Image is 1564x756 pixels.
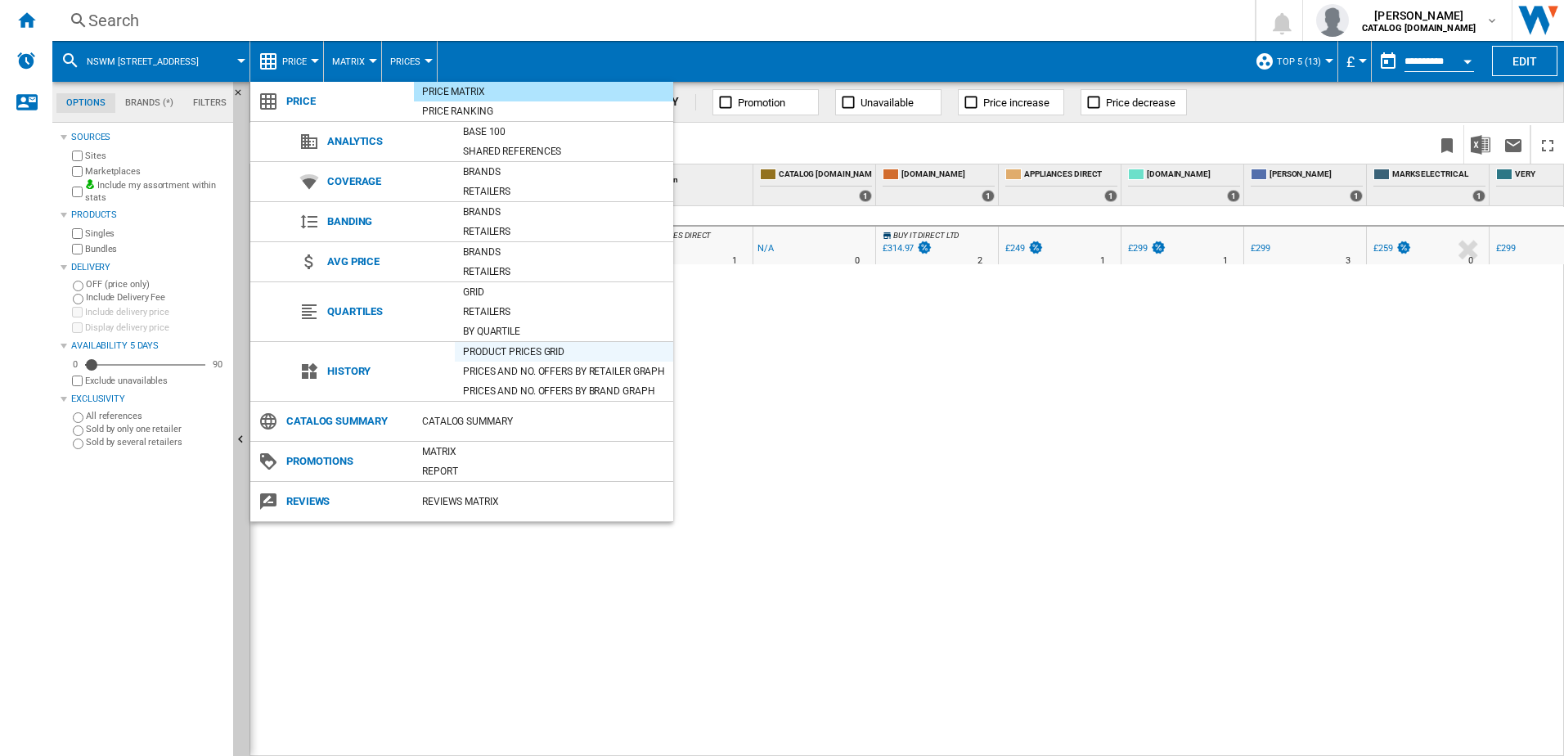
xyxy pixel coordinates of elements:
div: Prices and No. offers by retailer graph [455,363,673,380]
div: Price Ranking [414,103,673,119]
div: REVIEWS Matrix [414,493,673,510]
span: Price [278,90,414,113]
span: Coverage [319,170,455,193]
div: Retailers [455,183,673,200]
div: Retailers [455,263,673,280]
div: Shared references [455,143,673,160]
div: Prices and No. offers by brand graph [455,383,673,399]
div: Report [414,463,673,479]
span: Promotions [278,450,414,473]
div: Base 100 [455,124,673,140]
div: Brands [455,204,673,220]
span: Catalog Summary [278,410,414,433]
div: Product prices grid [455,344,673,360]
div: Catalog Summary [414,413,673,430]
span: Banding [319,210,455,233]
div: Price Matrix [414,83,673,100]
span: History [319,360,455,383]
div: By quartile [455,323,673,340]
span: Reviews [278,490,414,513]
div: Retailers [455,304,673,320]
span: Analytics [319,130,455,153]
div: Retailers [455,223,673,240]
div: Brands [455,244,673,260]
div: Grid [455,284,673,300]
span: Quartiles [319,300,455,323]
div: Brands [455,164,673,180]
span: Avg price [319,250,455,273]
div: Matrix [414,443,673,460]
